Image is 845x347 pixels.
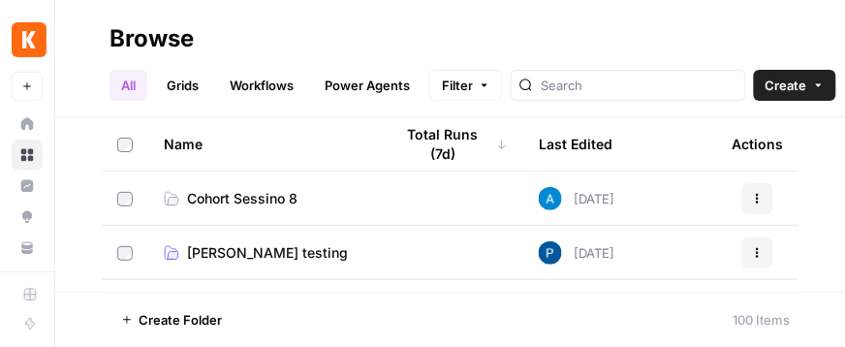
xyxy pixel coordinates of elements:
button: Filter [429,70,503,101]
img: pl7e58t6qlk7gfgh2zr3oyga3gis [539,241,562,265]
div: Name [164,117,362,171]
div: Last Edited [539,117,612,171]
input: Search [541,76,737,95]
img: o3cqybgnmipr355j8nz4zpq1mc6x [539,187,562,210]
a: [PERSON_NAME] testing [164,243,362,263]
div: [DATE] [539,187,615,210]
img: Kayak Logo [12,22,47,57]
div: Actions [733,117,784,171]
a: Home [12,109,43,140]
span: [PERSON_NAME] testing [187,243,348,263]
a: Cohort Sessino 8 [164,189,362,208]
span: Create Folder [139,310,222,330]
span: Cohort Sessino 8 [187,189,297,208]
a: Grids [155,70,210,101]
span: Create [766,76,807,95]
button: Workspace: Kayak [12,16,43,64]
a: Power Agents [313,70,422,101]
div: 100 Items [734,310,791,330]
a: Insights [12,171,43,202]
a: Browse [12,140,43,171]
div: Total Runs (7d) [393,117,508,171]
div: Browse [110,23,194,54]
a: All [110,70,147,101]
a: Opportunities [12,202,43,233]
button: Create Folder [110,304,234,335]
a: Workflows [218,70,305,101]
button: Create [754,70,836,101]
a: Your Data [12,233,43,264]
span: Filter [442,76,473,95]
div: [DATE] [539,241,615,265]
